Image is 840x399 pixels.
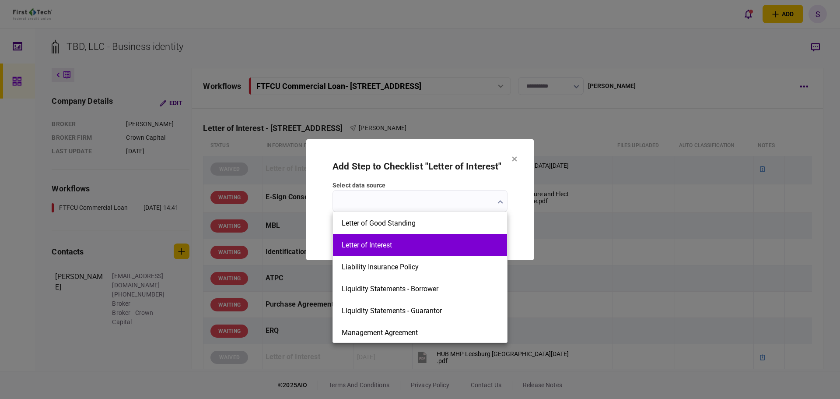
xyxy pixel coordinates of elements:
button: Letter of Good Standing [342,219,498,227]
button: Liquidity Statements - Borrower [342,285,498,293]
button: Management Agreement [342,328,498,337]
button: Letter of Interest [342,241,498,249]
button: Liquidity Statements - Guarantor [342,307,498,315]
button: Liability Insurance Policy [342,263,498,271]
